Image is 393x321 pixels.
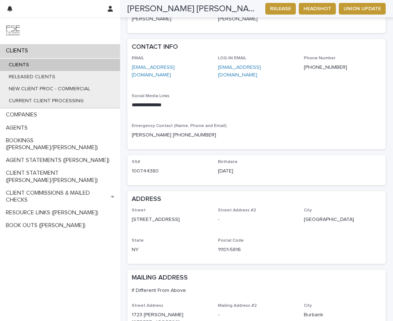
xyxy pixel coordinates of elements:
span: Street Address [132,304,163,308]
button: HEADSHOT [299,3,336,15]
button: UNION UPDATE [339,3,386,15]
p: BOOK OUTS ([PERSON_NAME]) [3,222,91,229]
p: RESOURCE LINKS ([PERSON_NAME]) [3,209,104,216]
span: Street Address #2 [218,208,256,213]
p: [GEOGRAPHIC_DATA] [304,216,381,223]
span: RELEASE [270,5,291,12]
span: City [304,304,312,308]
span: Phone Number [304,56,336,60]
span: Emergency Contact (Name, Phone and Email) [132,124,227,128]
p: CLIENT COMMISSIONS & MAILED CHECKS [3,190,111,203]
span: Postal Code [218,238,244,243]
a: [PHONE_NUMBER] [304,65,347,70]
p: [STREET_ADDRESS] [132,216,209,223]
p: 11101-5816 [218,246,295,254]
h2: MAILING ADDRESS [132,274,188,282]
span: Mailing Address #2 [218,304,257,308]
p: RELEASED CLIENTS [3,74,61,80]
p: AGENTS [3,124,33,131]
p: - [218,311,295,319]
p: CLIENTS [3,47,34,54]
p: [PERSON_NAME] [PHONE_NUMBER] [132,131,381,139]
p: [DATE] [218,167,295,175]
span: EMAIL [132,56,144,60]
a: [EMAIL_ADDRESS][DOMAIN_NAME] [218,65,261,78]
img: 9JgRvJ3ETPGCJDhvPVA5 [6,24,20,38]
p: NY [132,246,209,254]
h2: CONTACT INFO [132,43,178,51]
span: Social Media Links [132,94,170,98]
p: CLIENTS [3,62,35,68]
p: If Different From Above [132,287,378,294]
p: NEW CLIENT PROC - COMMERCIAL [3,86,96,92]
span: HEADSHOT [303,5,331,12]
p: - [218,216,295,223]
span: State [132,238,144,243]
h2: ADDRESS [132,195,161,203]
span: Street [132,208,146,213]
p: BOOKINGS ([PERSON_NAME]/[PERSON_NAME]) [3,137,120,151]
span: LOG-IN EMAIL [218,56,246,60]
button: RELEASE [265,3,296,15]
h2: [PERSON_NAME] [PERSON_NAME] [127,4,259,14]
p: 100744380 [132,167,209,175]
p: AGENT STATEMENTS ([PERSON_NAME]) [3,157,115,164]
a: [EMAIL_ADDRESS][DOMAIN_NAME] [132,65,175,78]
span: Birthdate [218,160,238,164]
p: CLIENT STATEMENT ([PERSON_NAME]/[PERSON_NAME]) [3,170,120,183]
span: UNION UPDATE [344,5,381,12]
p: Burbank [304,311,381,319]
span: City [304,208,312,213]
p: CURRENT CLIENT PROCESSING [3,98,90,104]
span: SS# [132,160,140,164]
p: COMPANIES [3,111,43,118]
